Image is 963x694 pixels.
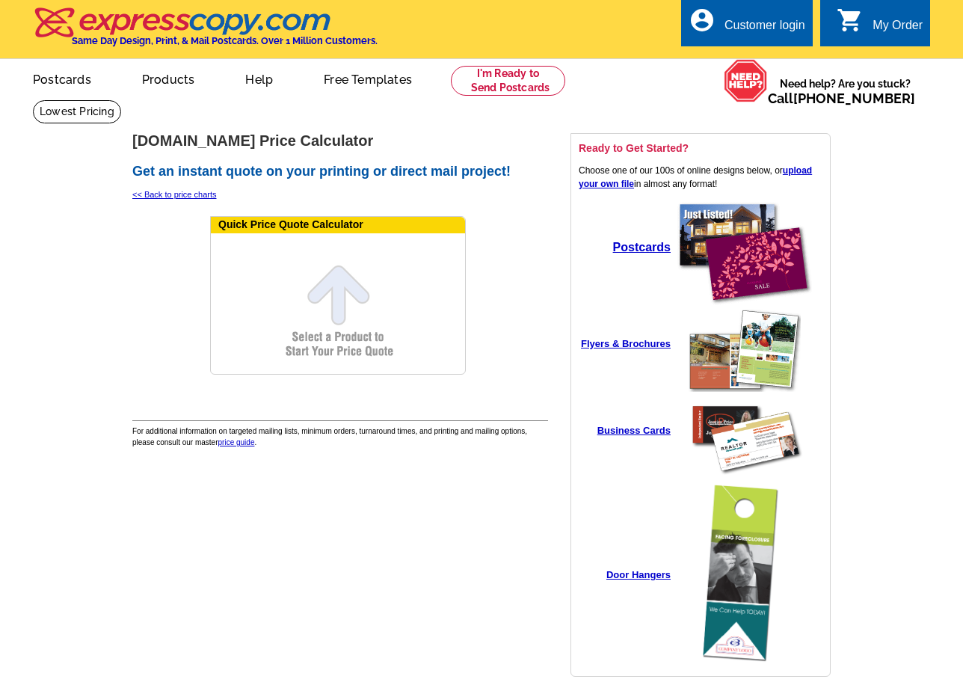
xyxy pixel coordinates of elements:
[768,76,923,106] span: Need help? Are you stuck?
[211,217,465,233] div: Quick Price Quote Calculator
[581,339,671,349] a: Flyers & Brochures
[606,569,671,580] strong: Door Hangers
[685,384,804,394] a: create a flyer online
[132,164,548,180] h2: Get an instant quote on your printing or direct mail project!
[689,310,801,392] img: create a flyer
[685,399,804,476] img: create a business card
[689,7,716,34] i: account_circle
[132,427,527,446] span: For additional information on targeted mailing lists, minimum orders, turnaround times, and print...
[837,7,864,34] i: shopping_cart
[768,90,915,106] span: Call
[579,165,812,189] a: upload your own file
[724,59,768,102] img: help
[597,426,671,436] a: Business Cards
[579,164,822,191] p: Choose one of our 100s of online designs below, or in almost any format!
[132,190,217,199] a: << Back to price charts
[698,658,791,669] a: create a door hanger online
[681,472,808,482] a: create a business card online
[218,438,255,446] a: price guide
[613,241,671,254] strong: Postcards
[606,570,671,580] a: Door Hangers
[724,19,805,40] div: Customer login
[674,298,816,309] a: create a postcard online
[9,61,115,96] a: Postcards
[72,35,378,46] h4: Same Day Design, Print, & Mail Postcards. Over 1 Million Customers.
[613,243,671,254] a: Postcards
[689,16,805,35] a: account_circle Customer login
[701,483,787,666] img: create a door hanger
[579,141,822,155] h3: Ready to Get Started?
[33,18,378,46] a: Same Day Design, Print, & Mail Postcards. Over 1 Million Customers.
[793,90,915,106] a: [PHONE_NUMBER]
[300,61,436,96] a: Free Templates
[118,61,219,96] a: Products
[132,133,548,149] h1: [DOMAIN_NAME] Price Calculator
[581,338,671,349] strong: Flyers & Brochures
[677,202,812,307] img: create a postcard
[837,16,923,35] a: shopping_cart My Order
[221,61,297,96] a: Help
[873,19,923,40] div: My Order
